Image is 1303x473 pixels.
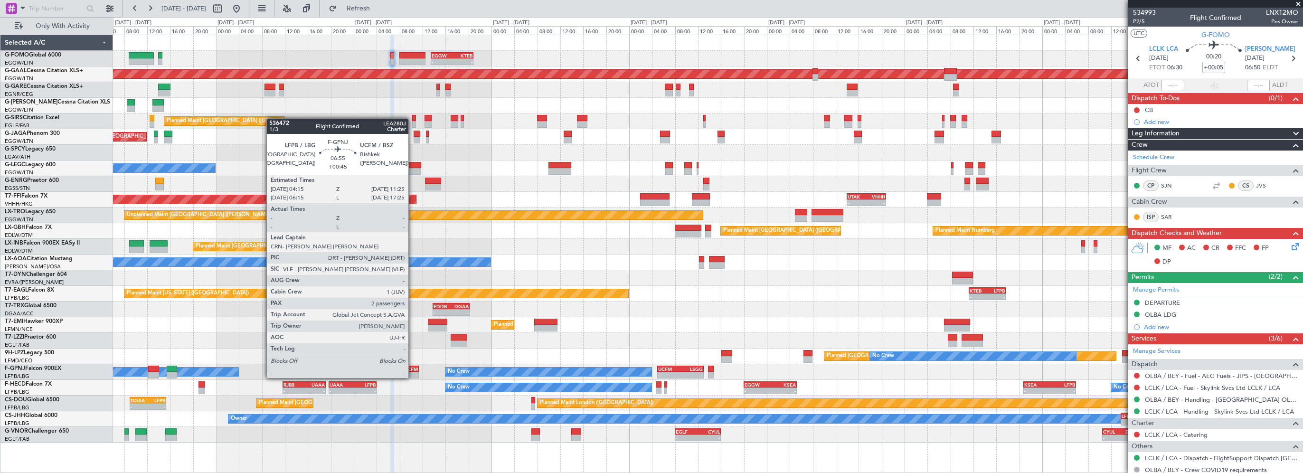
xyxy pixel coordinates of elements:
div: [DATE] - [DATE] [493,19,529,27]
a: F-HECDFalcon 7X [5,381,52,387]
div: Add new [1144,118,1298,126]
div: UTAK [848,194,867,199]
a: LFMD/CEQ [5,357,32,364]
a: G-GAALCessna Citation XLS+ [5,68,83,74]
div: - [1103,435,1120,441]
span: Permits [1132,272,1154,283]
a: LFMN/NCE [5,326,33,333]
span: [DATE] - [DATE] [161,4,206,13]
a: LX-INBFalcon 900EX EASy II [5,240,80,246]
a: EDLW/DTM [5,247,33,255]
div: 04:00 [514,26,537,35]
span: G-GARE [5,84,27,89]
span: Leg Information [1132,128,1180,139]
div: [DATE] - [DATE] [768,19,805,27]
span: T7-EAGL [5,287,28,293]
span: T7-DYN [5,272,26,277]
div: [DATE] - [DATE] [115,19,151,27]
div: UAAA [330,382,353,388]
span: G-[PERSON_NAME] [5,99,57,105]
div: 16:00 [445,26,468,35]
a: LFPB/LBG [5,404,29,411]
a: LGAV/ATH [5,153,30,161]
div: 04:00 [652,26,675,35]
div: 20:00 [744,26,767,35]
button: UTC [1131,29,1147,38]
a: G-LEGCLegacy 600 [5,162,56,168]
a: LX-AOACitation Mustang [5,256,73,262]
span: Services [1132,333,1156,344]
div: 12:00 [423,26,445,35]
a: EGSS/STN [5,185,30,192]
div: 20:00 [331,26,354,35]
span: FP [1262,244,1269,253]
div: 12:00 [836,26,859,35]
span: [DATE] [1245,54,1265,63]
div: DGAA [131,397,148,403]
span: G-FOMO [5,52,29,58]
span: [DATE] [1149,54,1169,63]
div: No Crew [448,380,470,395]
div: 20:00 [606,26,629,35]
span: Cabin Crew [1132,197,1167,208]
div: - [867,200,886,206]
a: LFPB/LBG [5,420,29,427]
div: No Crew [872,349,894,363]
a: OLBA / BEY - Handling - [GEOGRAPHIC_DATA] OLBA / BEY [1145,396,1298,404]
div: 12:00 [973,26,996,35]
span: (3/6) [1269,333,1283,343]
a: JVS [1256,181,1277,190]
a: T7-LZZIPraetor 600 [5,334,56,340]
div: 04:00 [927,26,950,35]
button: Refresh [324,1,381,16]
div: Planned Maint [GEOGRAPHIC_DATA] ([GEOGRAPHIC_DATA]) [196,239,345,254]
a: EGNR/CEG [5,91,33,98]
span: ELDT [1263,63,1278,73]
div: - [848,200,867,206]
div: 08:00 [538,26,560,35]
div: - [283,388,304,394]
a: DGAA/ACC [5,310,34,317]
div: EGLF [1120,429,1137,435]
div: 20:00 [469,26,491,35]
div: - [680,372,703,378]
div: 00:00 [354,26,377,35]
a: VHHH/HKG [5,200,33,208]
span: ETOT [1149,63,1165,73]
a: EGLF/FAB [5,122,29,129]
div: 16:00 [583,26,606,35]
a: CS-DOUGlobal 6500 [5,397,59,403]
div: CP [1143,180,1159,191]
span: T7-TRX [5,303,24,309]
div: Planned Maint [US_STATE] ([GEOGRAPHIC_DATA]) [127,286,249,301]
div: Planned Maint London ([GEOGRAPHIC_DATA]) [540,396,653,410]
div: 08:00 [400,26,423,35]
div: EDDB [434,303,451,309]
a: SAR [1161,213,1182,221]
div: 08:00 [1088,26,1111,35]
div: LSGG [680,366,703,372]
a: Schedule Crew [1133,153,1174,162]
a: G-SIRSCitation Excel [5,115,59,121]
span: (0/1) [1269,93,1283,103]
span: LX-GBH [5,225,26,230]
span: T7-LZZI [5,334,24,340]
button: Only With Activity [10,19,103,34]
span: Dispatch [1132,359,1158,370]
div: LFPB [987,288,1005,293]
div: - [1122,419,1141,425]
span: CS-DOU [5,397,27,403]
div: LFPB [1122,413,1141,419]
div: ISP [1143,212,1159,222]
a: LFPB/LBG [5,373,29,380]
span: G-JAGA [5,131,27,136]
a: G-SPCYLegacy 650 [5,146,56,152]
span: Charter [1132,418,1154,429]
div: - [352,388,376,394]
div: Planned Maint Nurnberg [935,224,995,238]
a: 9H-LPZLegacy 500 [5,350,54,356]
div: 20:00 [882,26,905,35]
div: EGLF [676,429,698,435]
span: 9H-LPZ [5,350,24,356]
a: LX-GBHFalcon 7X [5,225,52,230]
